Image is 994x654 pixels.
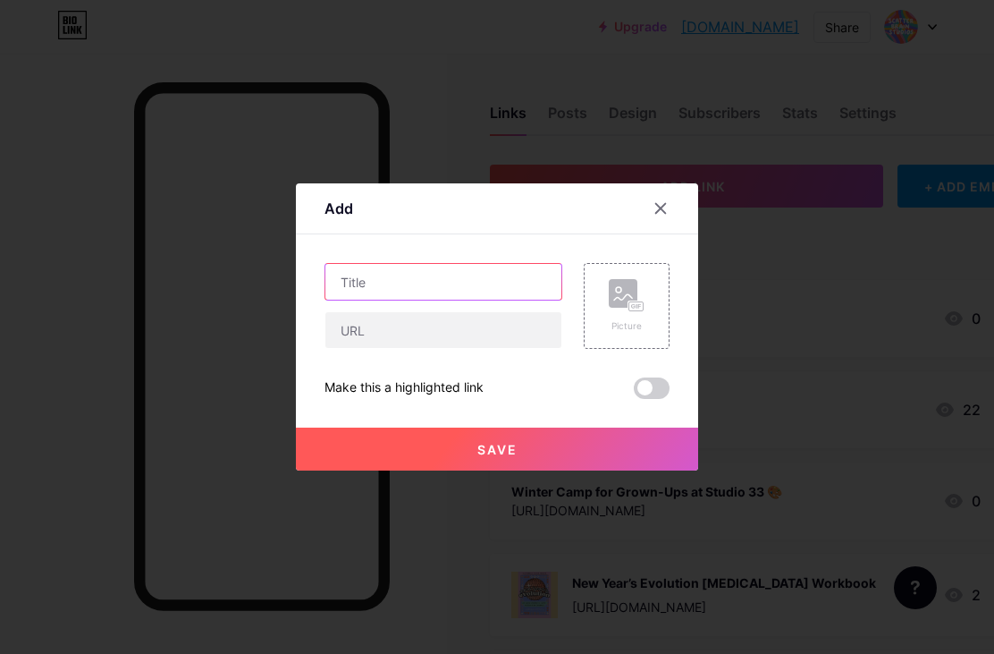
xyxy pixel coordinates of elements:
input: URL [325,312,561,348]
button: Save [296,428,698,471]
div: Make this a highlighted link [324,378,484,399]
span: Save [477,442,518,457]
input: Title [325,264,561,300]
div: Add [324,198,353,219]
div: Picture [609,319,644,333]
